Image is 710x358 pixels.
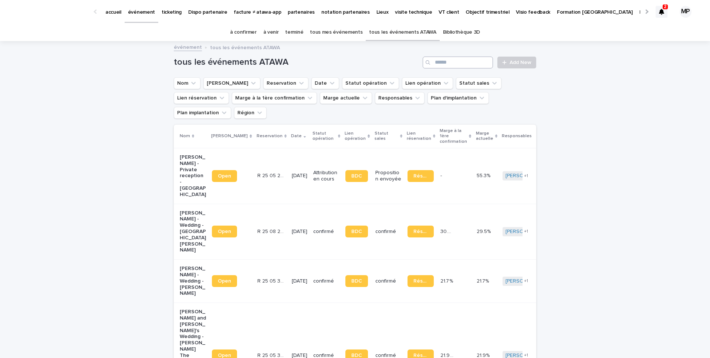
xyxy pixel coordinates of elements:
[15,4,87,19] img: Ls34BcGeRexTGTNfXpUC
[506,173,546,179] a: [PERSON_NAME]
[342,77,399,89] button: Statut opération
[212,275,237,287] a: Open
[174,57,420,68] h1: tous les événements ATAWA
[510,60,531,65] span: Add New
[180,210,206,254] p: [PERSON_NAME] - Wedding - [GEOGRAPHIC_DATA][PERSON_NAME]
[232,92,317,104] button: Marge à la 1ère confirmation
[313,170,339,182] p: Attribution en cours
[312,129,336,143] p: Statut opération
[212,170,237,182] a: Open
[320,92,372,104] button: Marge actuelle
[174,92,229,104] button: Lien réservation
[203,77,260,89] button: Lien Stacker
[476,129,493,143] p: Marge actuelle
[180,154,206,198] p: [PERSON_NAME] - Private reception - [GEOGRAPHIC_DATA]
[174,107,231,119] button: Plan implantation
[351,278,362,284] span: BDC
[440,171,443,179] p: -
[375,129,398,143] p: Statut sales
[456,77,501,89] button: Statut sales
[440,227,455,235] p: 30.9 %
[313,278,339,284] p: confirmé
[212,226,237,237] a: Open
[440,127,467,146] p: Marge à la 1ère confirmation
[351,173,362,179] span: BDC
[413,173,428,179] span: Réservation
[506,278,546,284] a: [PERSON_NAME]
[413,278,428,284] span: Réservation
[402,77,453,89] button: Lien opération
[497,57,536,68] a: Add New
[234,107,267,119] button: Région
[285,24,303,41] a: terminé
[407,129,431,143] p: Lien réservation
[536,129,567,143] p: Plan d'implantation
[257,171,285,179] p: R 25 05 263
[174,77,200,89] button: Nom
[174,43,202,51] a: événement
[408,226,434,237] a: Réservation
[230,24,257,41] a: à confirmer
[218,173,231,179] span: Open
[180,132,190,140] p: Nom
[375,278,402,284] p: confirmé
[291,132,302,140] p: Date
[375,92,425,104] button: Responsables
[524,229,528,234] span: + 1
[210,43,280,51] p: tous les événements ATAWA
[313,229,339,235] p: confirmé
[310,24,362,41] a: tous mes événements
[292,229,307,235] p: [DATE]
[440,277,454,284] p: 21.7 %
[345,226,368,237] a: BDC
[477,227,492,235] p: 29.5%
[211,132,248,140] p: [PERSON_NAME]
[292,278,307,284] p: [DATE]
[174,148,650,204] tr: [PERSON_NAME] - Private reception - [GEOGRAPHIC_DATA]OpenR 25 05 263R 25 05 263 [DATE]Attribution...
[413,353,428,358] span: Réservation
[413,229,428,234] span: Réservation
[218,278,231,284] span: Open
[524,279,528,283] span: + 1
[664,4,667,9] p: 2
[680,6,692,18] div: MP
[218,229,231,234] span: Open
[524,353,528,358] span: + 1
[443,24,480,41] a: Bibliothèque 3D
[506,229,546,235] a: [PERSON_NAME]
[351,229,362,234] span: BDC
[345,129,366,143] p: Lien opération
[423,57,493,68] input: Search
[257,277,285,284] p: R 25 05 3705
[524,174,528,178] span: + 1
[656,6,667,18] div: 2
[311,77,339,89] button: Date
[375,170,402,182] p: Proposition envoyée
[292,173,307,179] p: [DATE]
[180,266,206,297] p: [PERSON_NAME] - Wedding - [PERSON_NAME]
[257,227,285,235] p: R 25 08 241
[257,132,283,140] p: Reservation
[477,277,490,284] p: 21.7%
[263,24,279,41] a: à venir
[345,170,368,182] a: BDC
[502,132,532,140] p: Responsables
[174,260,650,303] tr: [PERSON_NAME] - Wedding - [PERSON_NAME]OpenR 25 05 3705R 25 05 3705 [DATE]confirméBDCconfirméRése...
[218,353,231,358] span: Open
[375,229,402,235] p: confirmé
[427,92,489,104] button: Plan d'implantation
[477,171,492,179] p: 55.3%
[369,24,436,41] a: tous les événements ATAWA
[408,170,434,182] a: Réservation
[174,204,650,260] tr: [PERSON_NAME] - Wedding - [GEOGRAPHIC_DATA][PERSON_NAME]OpenR 25 08 241R 25 08 241 [DATE]confirmé...
[351,353,362,358] span: BDC
[345,275,368,287] a: BDC
[408,275,434,287] a: Réservation
[263,77,308,89] button: Reservation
